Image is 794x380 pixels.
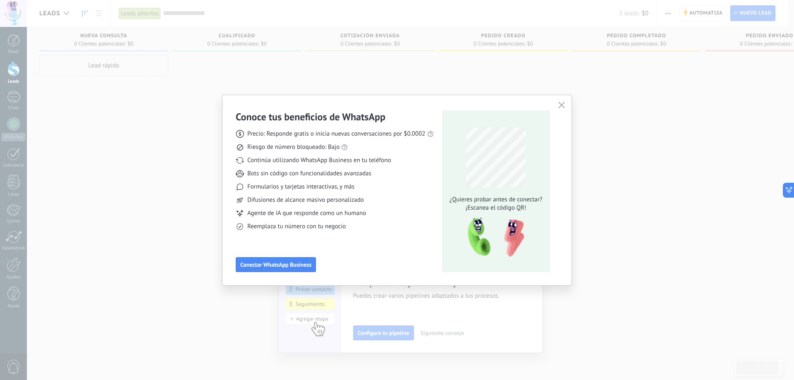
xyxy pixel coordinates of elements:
[240,262,311,268] span: Conectar WhatsApp Business
[247,156,391,165] span: Continúa utilizando WhatsApp Business en tu teléfono
[247,209,366,217] span: Agente de IA que responde como un humano
[247,222,346,231] span: Reemplaza tu número con tu negocio
[236,110,385,123] h3: Conoce tus beneficios de WhatsApp
[447,204,545,212] span: ¡Escanea el código QR!
[247,196,364,204] span: Difusiones de alcance masivo personalizado
[447,196,545,204] span: ¿Quieres probar antes de conectar?
[247,143,340,151] span: Riesgo de número bloqueado: Bajo
[247,130,426,138] span: Precio: Responde gratis o inicia nuevas conversaciones por $0.0002
[461,215,526,260] img: qr-pic-1x.png
[247,183,354,191] span: Formularios y tarjetas interactivas, y más
[236,257,316,272] button: Conectar WhatsApp Business
[247,170,371,178] span: Bots sin código con funcionalidades avanzadas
